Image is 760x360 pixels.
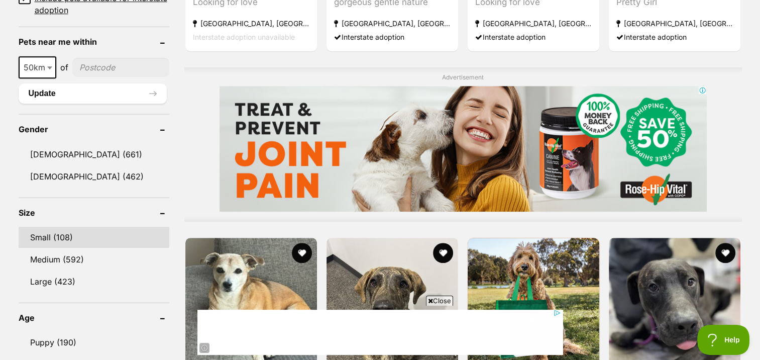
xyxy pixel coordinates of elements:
[197,310,563,355] iframe: Advertisement
[184,67,742,222] div: Advertisement
[72,58,169,77] input: postcode
[19,37,169,46] header: Pets near me within
[616,30,733,44] div: Interstate adoption
[697,325,750,355] iframe: Help Scout Beacon - Open
[292,243,312,263] button: favourite
[19,125,169,134] header: Gender
[193,33,295,41] span: Interstate adoption unavailable
[20,60,55,74] span: 50km
[19,208,169,217] header: Size
[220,86,707,212] iframe: Advertisement
[19,332,169,353] a: Puppy (190)
[334,17,451,30] strong: [GEOGRAPHIC_DATA], [GEOGRAPHIC_DATA]
[19,313,169,322] header: Age
[19,249,169,270] a: Medium (592)
[19,144,169,165] a: [DEMOGRAPHIC_DATA] (661)
[716,243,736,263] button: favourite
[616,17,733,30] strong: [GEOGRAPHIC_DATA], [GEOGRAPHIC_DATA]
[334,30,451,44] div: Interstate adoption
[19,271,169,292] a: Large (423)
[193,17,309,30] strong: [GEOGRAPHIC_DATA], [GEOGRAPHIC_DATA]
[19,227,169,248] a: Small (108)
[19,56,56,78] span: 50km
[433,243,453,263] button: favourite
[475,30,592,44] div: Interstate adoption
[426,296,453,306] span: Close
[60,61,68,73] span: of
[19,83,167,104] button: Update
[475,17,592,30] strong: [GEOGRAPHIC_DATA], [GEOGRAPHIC_DATA]
[19,166,169,187] a: [DEMOGRAPHIC_DATA] (462)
